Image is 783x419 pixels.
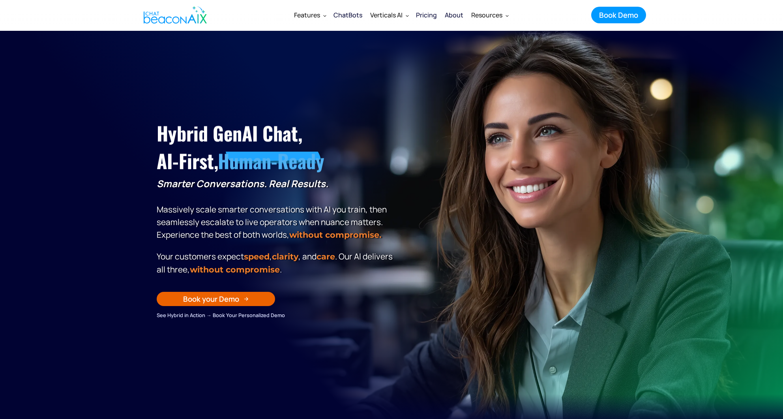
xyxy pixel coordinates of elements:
[157,311,395,319] div: See Hybrid in Action → Book Your Personalized Demo
[244,252,270,261] strong: speed
[157,177,328,190] strong: Smarter Conversations. Real Results.
[289,230,381,240] strong: without compromise.
[323,14,326,17] img: Dropdown
[290,6,330,24] div: Features
[416,9,437,21] div: Pricing
[467,6,512,24] div: Resources
[412,5,441,25] a: Pricing
[190,265,280,274] span: without compromise
[137,1,211,29] a: home
[317,252,335,261] span: care
[599,10,638,20] div: Book Demo
[157,292,275,306] a: Book your Demo
[244,297,249,301] img: Arrow
[370,9,403,21] div: Verticals AI
[157,119,395,175] h1: Hybrid GenAI Chat, AI-First,
[591,7,646,23] a: Book Demo
[406,14,409,17] img: Dropdown
[330,5,366,25] a: ChatBots
[366,6,412,24] div: Verticals AI
[441,5,467,25] a: About
[294,9,320,21] div: Features
[183,294,239,304] div: Book your Demo
[471,9,502,21] div: Resources
[506,14,509,17] img: Dropdown
[218,147,324,175] span: Human-Ready
[333,9,362,21] div: ChatBots
[272,252,298,261] span: clarity
[445,9,463,21] div: About
[157,250,395,276] p: Your customers expect , , and . Our Al delivers all three, .
[157,177,395,241] p: Massively scale smarter conversations with AI you train, then seamlessly escalate to live operato...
